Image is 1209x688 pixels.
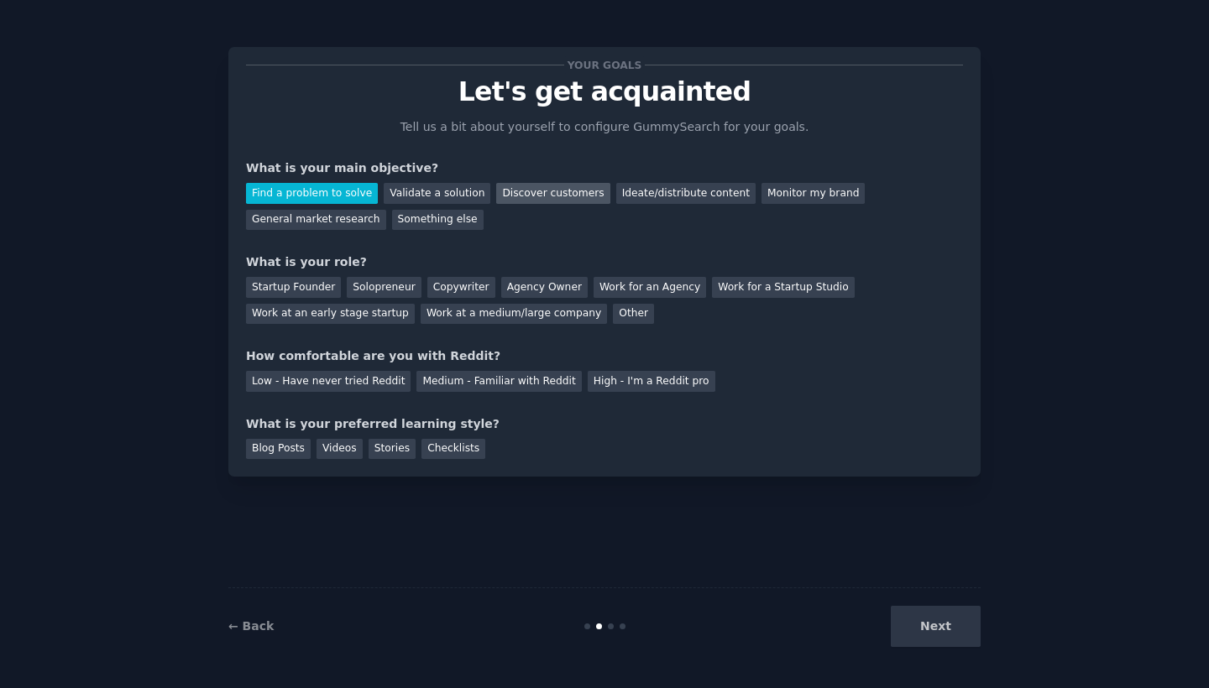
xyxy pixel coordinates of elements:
[246,439,311,460] div: Blog Posts
[427,277,495,298] div: Copywriter
[246,277,341,298] div: Startup Founder
[347,277,421,298] div: Solopreneur
[246,371,411,392] div: Low - Have never tried Reddit
[496,183,610,204] div: Discover customers
[588,371,715,392] div: High - I'm a Reddit pro
[416,371,581,392] div: Medium - Familiar with Reddit
[564,56,645,74] span: Your goals
[246,415,963,433] div: What is your preferred learning style?
[594,277,706,298] div: Work for an Agency
[246,159,963,177] div: What is your main objective?
[762,183,865,204] div: Monitor my brand
[501,277,588,298] div: Agency Owner
[246,304,415,325] div: Work at an early stage startup
[246,77,963,107] p: Let's get acquainted
[246,210,386,231] div: General market research
[392,210,484,231] div: Something else
[384,183,490,204] div: Validate a solution
[613,304,654,325] div: Other
[246,253,963,271] div: What is your role?
[712,277,854,298] div: Work for a Startup Studio
[616,183,756,204] div: Ideate/distribute content
[246,347,963,365] div: How comfortable are you with Reddit?
[228,619,274,633] a: ← Back
[369,439,416,460] div: Stories
[421,439,485,460] div: Checklists
[246,183,378,204] div: Find a problem to solve
[393,118,816,136] p: Tell us a bit about yourself to configure GummySearch for your goals.
[317,439,363,460] div: Videos
[421,304,607,325] div: Work at a medium/large company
